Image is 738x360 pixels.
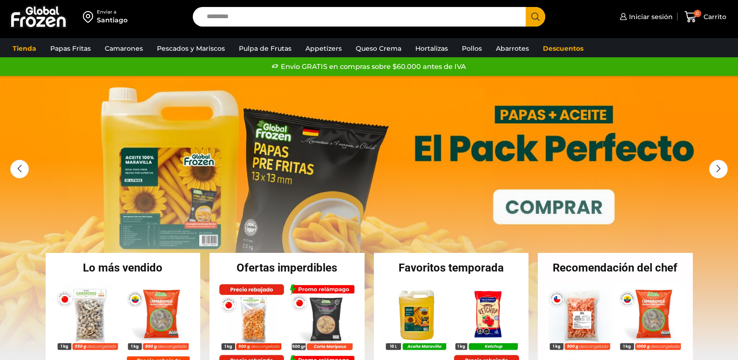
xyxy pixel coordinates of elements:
h2: Favoritos temporada [374,262,529,273]
a: Pescados y Mariscos [152,40,230,57]
img: address-field-icon.svg [83,9,97,25]
div: Santiago [97,15,128,25]
a: Pollos [457,40,487,57]
a: Pulpa de Frutas [234,40,296,57]
div: Enviar a [97,9,128,15]
h2: Recomendación del chef [538,262,693,273]
a: Abarrotes [491,40,534,57]
a: Iniciar sesión [617,7,673,26]
a: Appetizers [301,40,346,57]
div: Next slide [709,160,728,178]
a: Descuentos [538,40,588,57]
a: Papas Fritas [46,40,95,57]
h2: Lo más vendido [46,262,201,273]
span: Carrito [701,12,726,21]
div: Previous slide [10,160,29,178]
a: Queso Crema [351,40,406,57]
a: Hortalizas [411,40,453,57]
button: Search button [526,7,545,27]
a: Camarones [100,40,148,57]
a: 0 Carrito [682,6,729,28]
h2: Ofertas imperdibles [210,262,365,273]
span: Iniciar sesión [627,12,673,21]
a: Tienda [8,40,41,57]
span: 0 [694,10,701,17]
